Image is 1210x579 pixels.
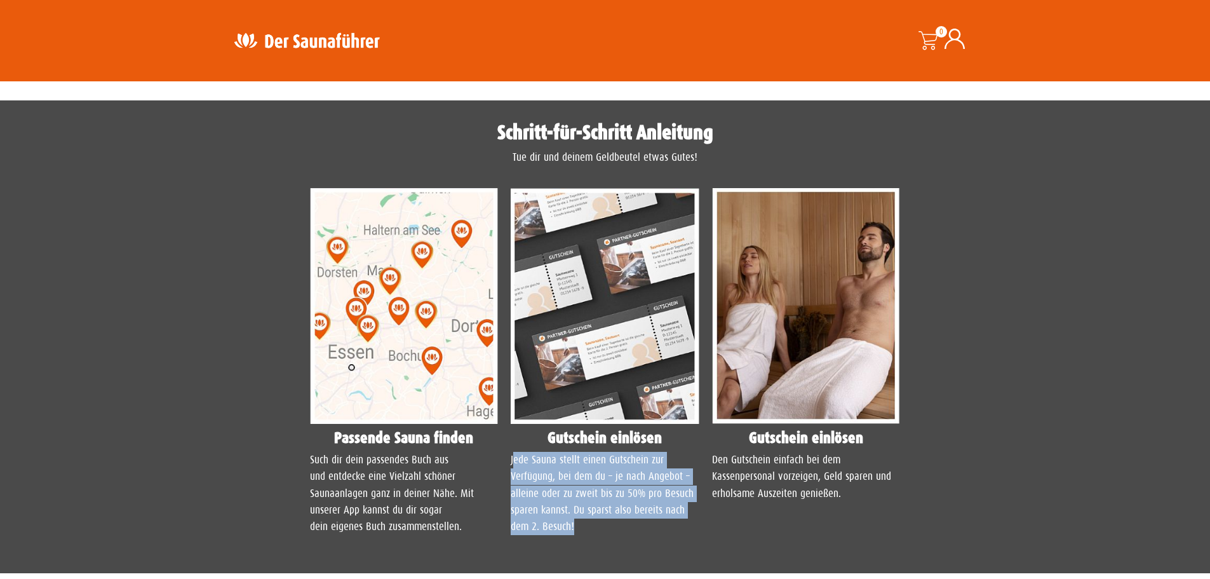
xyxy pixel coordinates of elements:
[310,430,499,446] h4: Passende Sauna finden
[231,123,980,143] h1: Schritt-für-Schritt Anleitung
[936,26,947,37] span: 0
[231,149,980,166] p: Tue dir und deinem Geldbeutel etwas Gutes!
[712,430,901,446] h4: Gutschein einlösen
[712,452,901,502] p: Den Gutschein einfach bei dem Kassenpersonal vorzeigen, Geld sparen und erholsame Auszeiten genie...
[310,452,499,536] p: Such dir dein passendes Buch aus und entdecke eine Vielzahl schöner Saunaanlagen ganz in deiner N...
[511,452,699,536] p: Jede Sauna stellt einen Gutschein zur Verfügung, bei dem du – je nach Angebot – alleine oder zu z...
[511,430,699,446] h4: Gutschein einlösen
